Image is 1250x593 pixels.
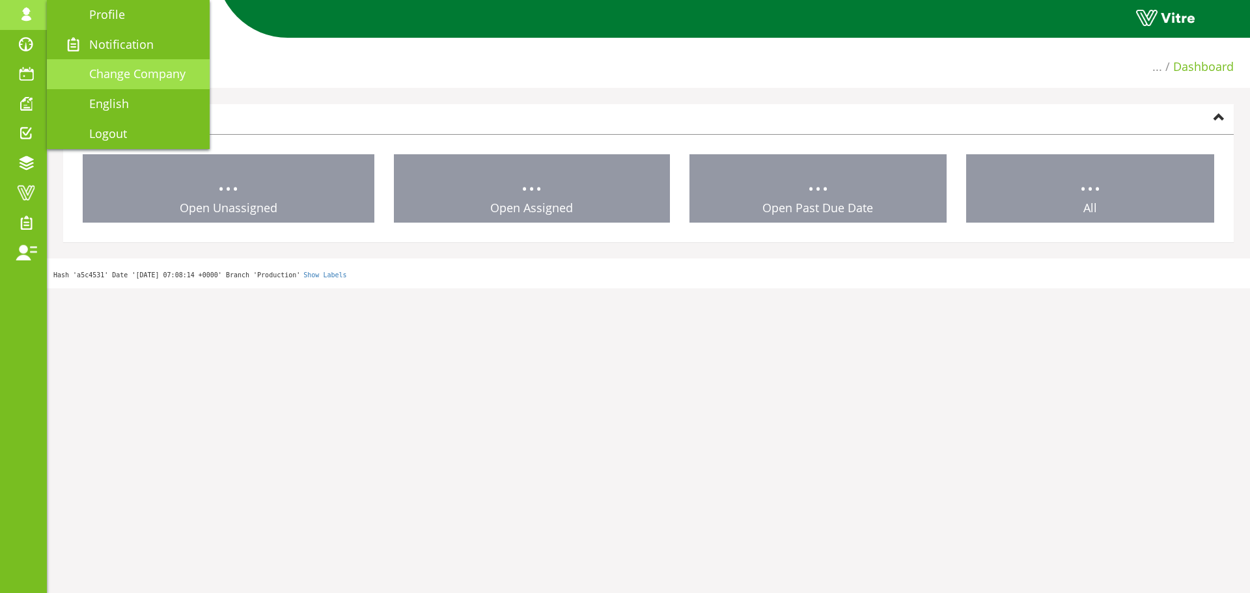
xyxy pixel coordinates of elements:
[89,126,127,141] span: Logout
[83,154,374,223] a: ... Open Unassigned
[762,200,873,215] span: Open Past Due Date
[47,59,210,89] a: Change Company
[1083,200,1097,215] span: All
[180,200,277,215] span: Open Unassigned
[47,119,210,149] a: Logout
[1079,161,1101,199] span: ...
[47,89,210,119] a: English
[217,161,239,199] span: ...
[689,154,947,223] a: ... Open Past Due Date
[89,96,129,111] span: English
[966,154,1215,223] a: ... All
[1162,59,1234,76] li: Dashboard
[490,200,573,215] span: Open Assigned
[807,161,829,199] span: ...
[89,7,125,22] span: Profile
[1152,59,1162,74] span: ...
[521,161,542,199] span: ...
[303,271,346,279] a: Show Labels
[394,154,671,223] a: ... Open Assigned
[53,271,300,279] span: Hash 'a5c4531' Date '[DATE] 07:08:14 +0000' Branch 'Production'
[47,30,210,60] a: Notification
[89,36,154,52] span: Notification
[89,66,186,81] span: Change Company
